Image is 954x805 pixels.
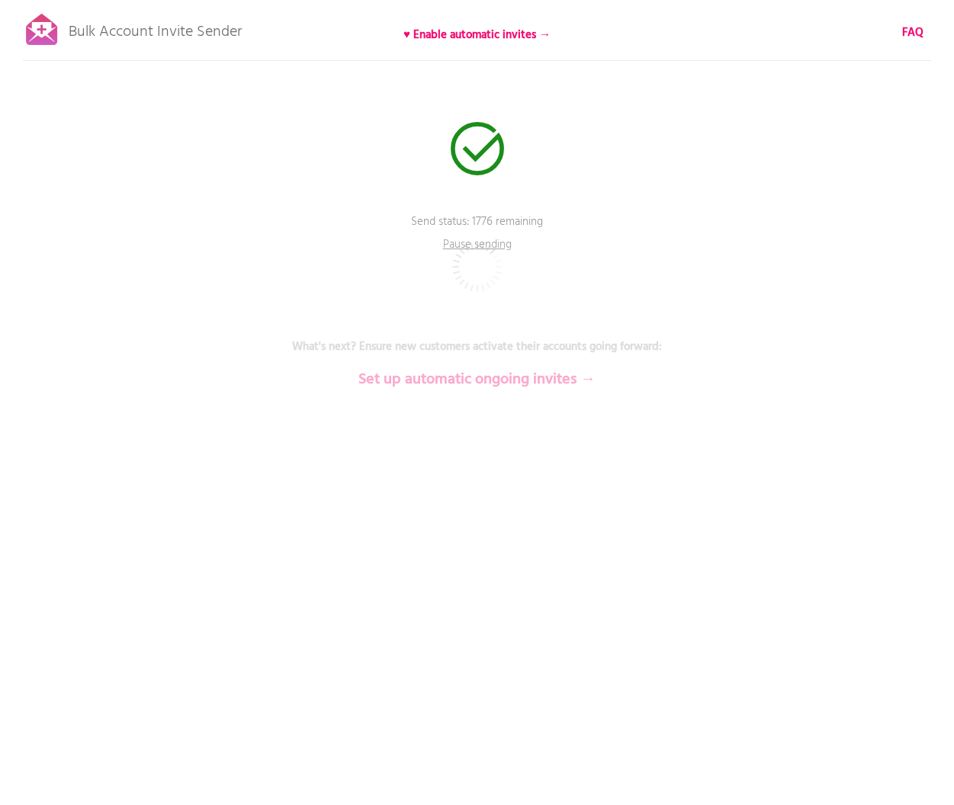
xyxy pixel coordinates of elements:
p: Send status: 1776 remaining [249,213,706,252]
b: Set up automatic ongoing invites → [358,367,596,392]
p: Bulk Account Invite Sender [69,9,242,47]
p: Pause sending [432,236,523,259]
b: ♥ Enable automatic invites → [403,26,551,44]
b: What's next? Ensure new customers activate their accounts going forward: [292,338,662,356]
b: FAQ [902,24,923,42]
a: FAQ [902,24,923,41]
